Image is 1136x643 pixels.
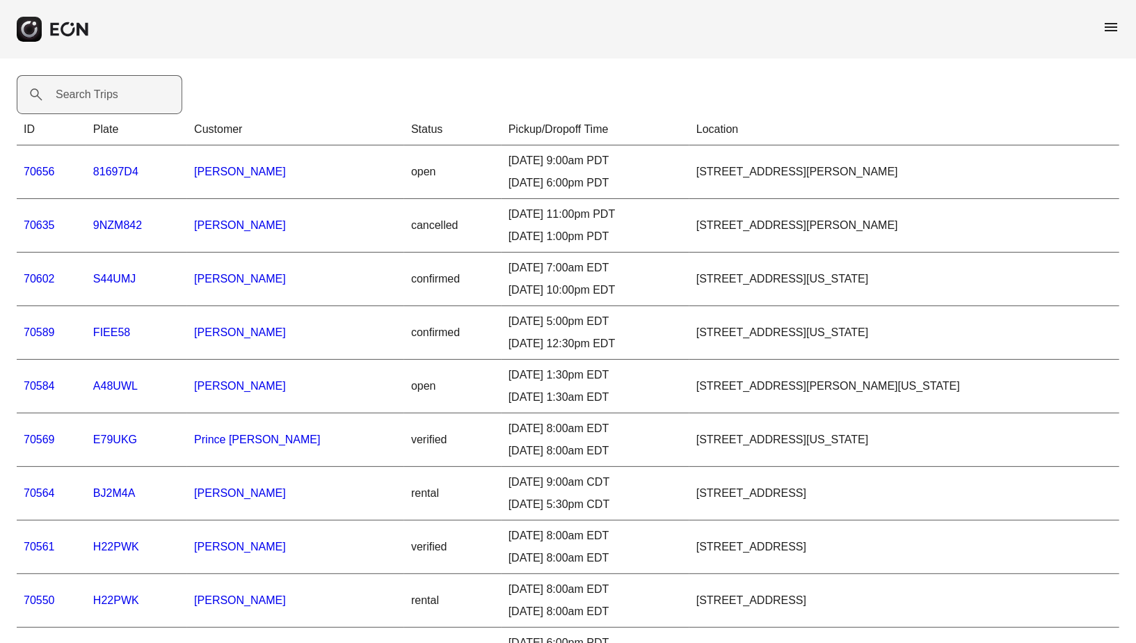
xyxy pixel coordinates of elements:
th: Plate [86,114,187,145]
td: [STREET_ADDRESS][US_STATE] [689,413,1119,467]
a: FIEE58 [93,326,130,338]
a: BJ2M4A [93,487,135,499]
div: [DATE] 7:00am EDT [509,260,682,276]
div: [DATE] 1:30am EDT [509,389,682,406]
a: H22PWK [93,541,139,553]
a: 70584 [24,380,55,392]
th: Pickup/Dropoff Time [502,114,689,145]
a: 9NZM842 [93,219,142,231]
a: [PERSON_NAME] [194,541,286,553]
a: 70561 [24,541,55,553]
div: [DATE] 5:30pm CDT [509,496,682,513]
td: rental [404,574,502,628]
div: [DATE] 11:00pm PDT [509,206,682,223]
a: Prince [PERSON_NAME] [194,434,320,445]
td: confirmed [404,306,502,360]
a: 70635 [24,219,55,231]
td: verified [404,521,502,574]
td: [STREET_ADDRESS][PERSON_NAME] [689,199,1119,253]
div: [DATE] 8:00am EDT [509,420,682,437]
a: [PERSON_NAME] [194,166,286,177]
div: [DATE] 12:30pm EDT [509,335,682,352]
a: A48UWL [93,380,138,392]
td: [STREET_ADDRESS] [689,574,1119,628]
th: Customer [187,114,404,145]
th: Location [689,114,1119,145]
div: [DATE] 9:00am CDT [509,474,682,491]
div: [DATE] 8:00am EDT [509,603,682,620]
div: [DATE] 8:00am EDT [509,527,682,544]
td: open [404,145,502,199]
a: 70656 [24,166,55,177]
a: 70569 [24,434,55,445]
a: E79UKG [93,434,137,445]
a: [PERSON_NAME] [194,219,286,231]
a: 70550 [24,594,55,606]
div: [DATE] 6:00pm PDT [509,175,682,191]
a: 81697D4 [93,166,138,177]
div: [DATE] 5:00pm EDT [509,313,682,330]
div: [DATE] 10:00pm EDT [509,282,682,299]
td: cancelled [404,199,502,253]
a: [PERSON_NAME] [194,326,286,338]
a: S44UMJ [93,273,136,285]
label: Search Trips [56,86,118,103]
a: [PERSON_NAME] [194,273,286,285]
th: ID [17,114,86,145]
div: [DATE] 8:00am EDT [509,581,682,598]
td: [STREET_ADDRESS] [689,521,1119,574]
td: [STREET_ADDRESS][PERSON_NAME] [689,145,1119,199]
td: verified [404,413,502,467]
div: [DATE] 1:30pm EDT [509,367,682,383]
div: [DATE] 1:00pm PDT [509,228,682,245]
a: [PERSON_NAME] [194,380,286,392]
th: Status [404,114,502,145]
td: confirmed [404,253,502,306]
td: [STREET_ADDRESS] [689,467,1119,521]
a: [PERSON_NAME] [194,487,286,499]
td: [STREET_ADDRESS][PERSON_NAME][US_STATE] [689,360,1119,413]
a: H22PWK [93,594,139,606]
td: [STREET_ADDRESS][US_STATE] [689,253,1119,306]
a: 70564 [24,487,55,499]
a: [PERSON_NAME] [194,594,286,606]
td: open [404,360,502,413]
div: [DATE] 9:00am PDT [509,152,682,169]
td: rental [404,467,502,521]
div: [DATE] 8:00am EDT [509,443,682,459]
a: 70602 [24,273,55,285]
div: [DATE] 8:00am EDT [509,550,682,566]
td: [STREET_ADDRESS][US_STATE] [689,306,1119,360]
a: 70589 [24,326,55,338]
span: menu [1103,19,1119,35]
